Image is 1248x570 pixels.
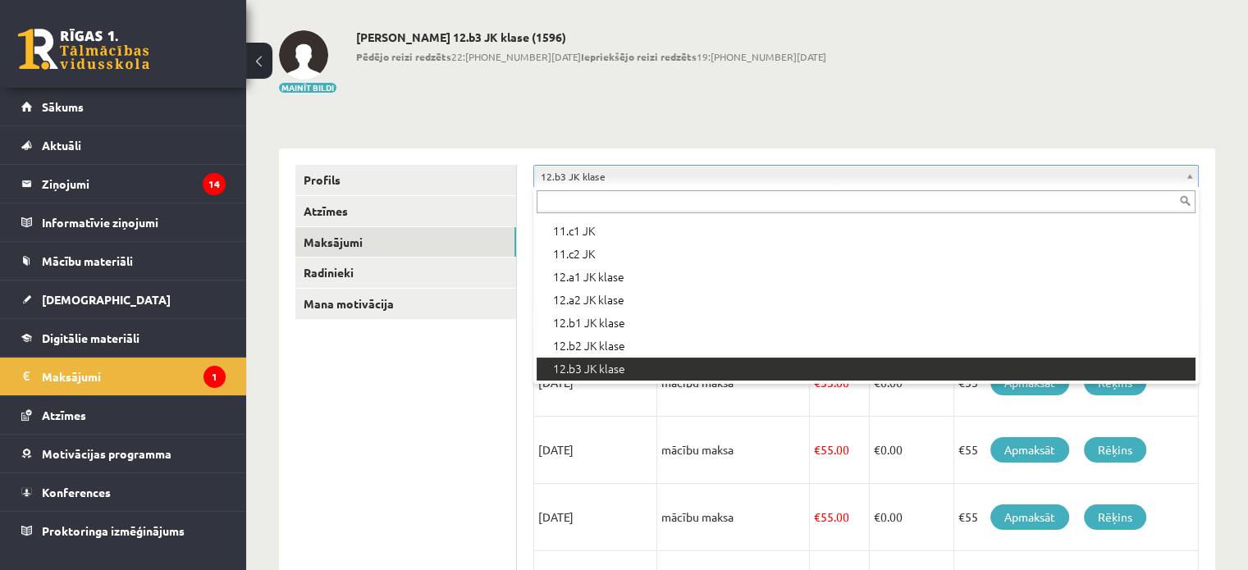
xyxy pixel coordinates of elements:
div: 12.b3 JK klase [537,358,1195,381]
div: 12.a1 JK klase [537,266,1195,289]
div: 12.a2 JK klase [537,289,1195,312]
div: 11.c2 JK [537,243,1195,266]
div: 12.b2 JK klase [537,335,1195,358]
div: 11.c1 JK [537,220,1195,243]
div: 12.b1 JK klase [537,312,1195,335]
